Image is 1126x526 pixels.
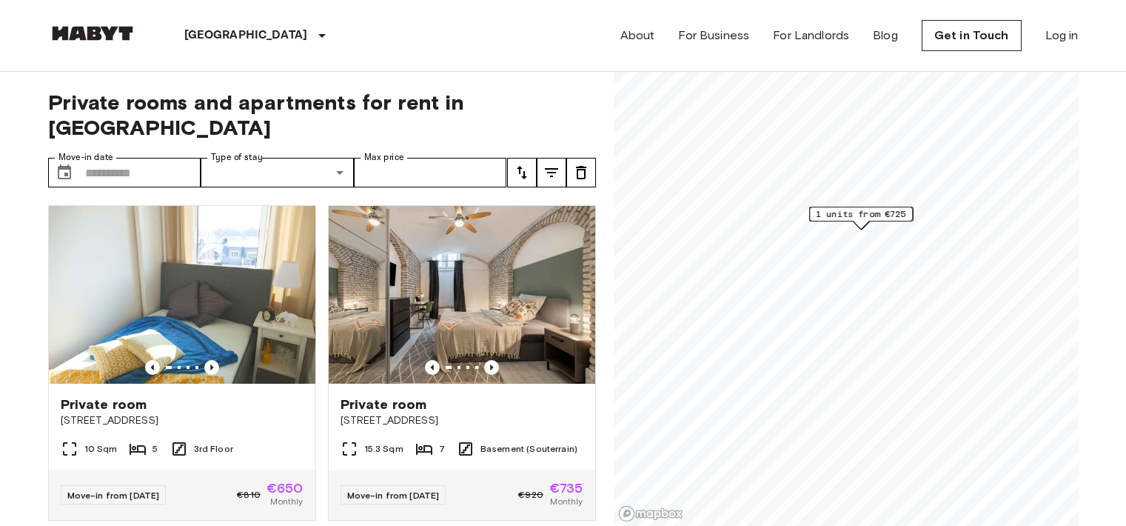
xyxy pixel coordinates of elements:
span: 7 [439,442,445,456]
span: 3rd Floor [194,442,233,456]
span: Monthly [550,495,583,508]
button: Choose date [50,158,79,187]
button: Previous image [484,360,499,375]
span: [STREET_ADDRESS] [61,413,304,428]
span: Private rooms and apartments for rent in [GEOGRAPHIC_DATA] [48,90,596,140]
span: 5 [153,442,158,456]
span: Move-in from [DATE] [67,490,160,501]
span: [STREET_ADDRESS] [341,413,583,428]
img: Marketing picture of unit DE-02-004-006-05HF [329,206,595,384]
a: Marketing picture of unit DE-02-004-006-05HFPrevious imagePrevious imagePrivate room[STREET_ADDRE... [328,205,596,521]
a: Get in Touch [922,20,1022,51]
a: About [620,27,655,44]
a: For Business [678,27,749,44]
span: €735 [549,482,583,495]
span: Basement (Souterrain) [480,442,577,456]
button: tune [537,158,566,187]
span: Private room [341,396,427,413]
a: For Landlords [773,27,849,44]
div: Map marker [809,207,913,230]
span: Monthly [270,495,303,508]
span: 10 Sqm [84,442,118,456]
label: Move-in date [58,151,113,164]
button: tune [566,158,596,187]
span: €920 [518,488,543,502]
button: Previous image [204,360,219,375]
span: 1 units from €725 [816,207,906,221]
span: 15.3 Sqm [364,442,403,456]
span: Private room [61,396,147,413]
button: Previous image [425,360,440,375]
img: Marketing picture of unit DE-02-011-001-01HF [49,206,315,384]
label: Max price [364,151,404,164]
span: Move-in from [DATE] [347,490,440,501]
p: [GEOGRAPHIC_DATA] [184,27,308,44]
a: Log in [1045,27,1079,44]
button: tune [507,158,537,187]
a: Blog [873,27,898,44]
label: Type of stay [211,151,263,164]
button: Previous image [145,360,160,375]
img: Habyt [48,26,137,41]
a: Marketing picture of unit DE-02-011-001-01HFPrevious imagePrevious imagePrivate room[STREET_ADDRE... [48,205,316,521]
a: Mapbox logo [618,505,683,522]
span: €810 [237,488,261,502]
span: €650 [267,482,304,495]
